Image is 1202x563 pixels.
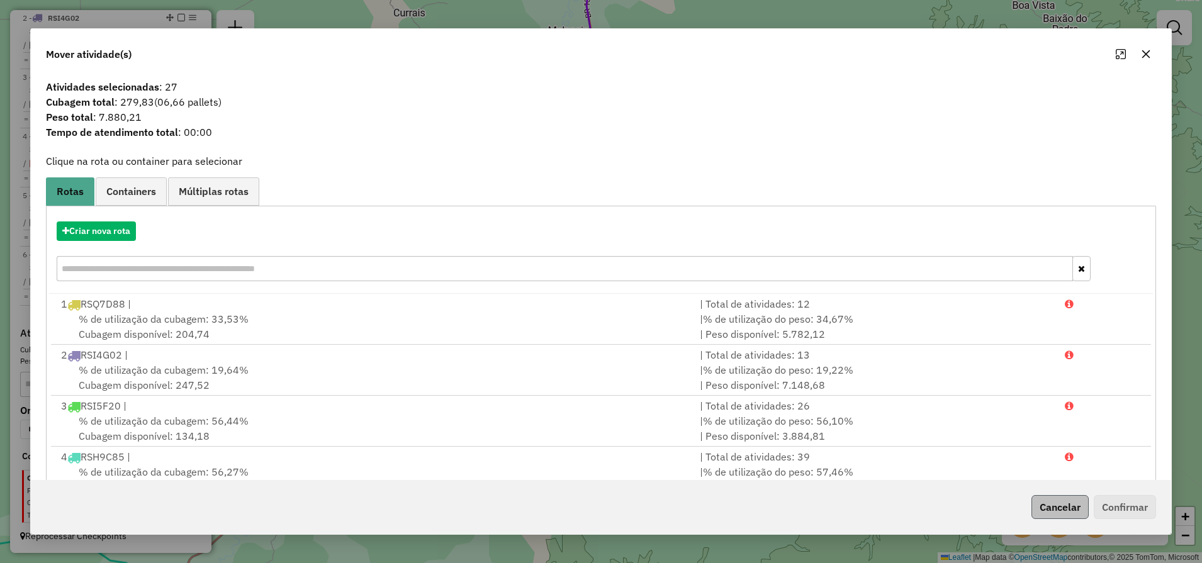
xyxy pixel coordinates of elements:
[692,398,1057,413] div: | Total de atividades: 26
[46,96,115,108] strong: Cubagem total
[53,449,692,464] div: 4 RSH9C85 |
[179,186,249,196] span: Múltiplas rotas
[692,311,1057,342] div: | | Peso disponível: 5.782,12
[46,47,132,62] span: Mover atividade(s)
[57,186,84,196] span: Rotas
[79,364,249,376] span: % de utilização da cubagem: 19,64%
[53,398,692,413] div: 3 RSI5F20 |
[1031,495,1089,519] button: Cancelar
[38,94,1164,109] span: : 279,83
[53,311,692,342] div: Cubagem disponível: 204,74
[154,96,222,108] span: (06,66 pallets)
[53,296,692,311] div: 1 RSQ7D88 |
[38,79,1164,94] span: : 27
[53,347,692,362] div: 2 RSI4G02 |
[46,153,242,169] label: Clique na rota ou container para selecionar
[57,221,136,241] button: Criar nova rota
[692,347,1057,362] div: | Total de atividades: 13
[703,415,853,427] span: % de utilização do peso: 56,10%
[692,464,1057,494] div: | | Peso disponível: 5.019,47
[79,465,249,478] span: % de utilização da cubagem: 56,27%
[1065,401,1074,411] i: Porcentagens após mover as atividades: Cubagem: 147,29% Peso: 145,15%
[106,186,156,196] span: Containers
[692,296,1057,311] div: | Total de atividades: 12
[79,415,249,427] span: % de utilização da cubagem: 56,44%
[703,364,853,376] span: % de utilização do peso: 19,22%
[46,81,159,93] strong: Atividades selecionadas
[703,465,853,478] span: % de utilização do peso: 57,46%
[1065,299,1074,309] i: Porcentagens após mover as atividades: Cubagem: 124,38% Peso: 123,71%
[79,313,249,325] span: % de utilização da cubagem: 33,53%
[1111,44,1131,64] button: Maximize
[46,126,178,138] strong: Tempo de atendimento total
[38,125,1164,140] span: : 00:00
[38,109,1164,125] span: : 7.880,21
[1065,350,1074,360] i: Porcentagens após mover as atividades: Cubagem: 110,49% Peso: 108,27%
[46,111,93,123] strong: Peso total
[692,449,1057,464] div: | Total de atividades: 39
[53,413,692,443] div: Cubagem disponível: 134,18
[53,362,692,393] div: Cubagem disponível: 247,52
[1065,452,1074,462] i: Porcentagens após mover as atividades: Cubagem: 122,90% Peso: 124,24%
[53,464,692,494] div: Cubagem disponível: 183,66
[703,313,853,325] span: % de utilização do peso: 34,67%
[692,413,1057,443] div: | | Peso disponível: 3.884,81
[692,362,1057,393] div: | | Peso disponível: 7.148,68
